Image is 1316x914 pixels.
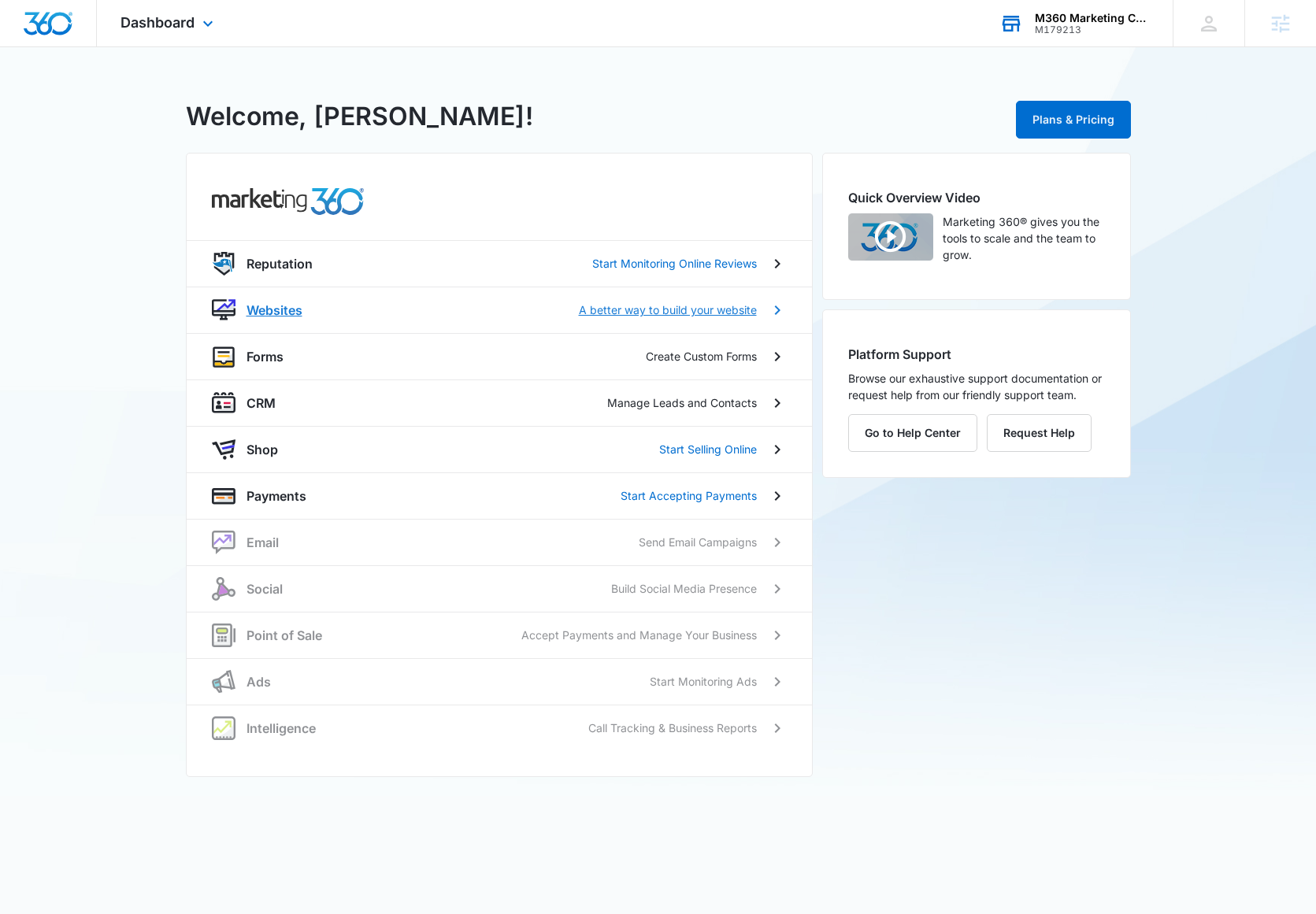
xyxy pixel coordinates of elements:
span: Dashboard [120,14,195,31]
a: adsAdsStart Monitoring Ads [187,658,812,705]
p: Start Selling Online [659,441,757,457]
a: posPoint of SaleAccept Payments and Manage Your Business [187,612,812,658]
p: Reputation [247,254,313,273]
div: account id [1035,24,1150,35]
p: Ads [247,672,271,691]
img: forms [212,345,235,368]
a: nurtureEmailSend Email Campaigns [187,519,812,565]
button: Request Help [987,414,1092,452]
p: Build Social Media Presence [611,580,757,597]
p: Payments [247,487,306,505]
div: account name [1035,12,1150,24]
a: socialSocialBuild Social Media Presence [187,565,812,612]
p: Start Monitoring Ads [650,673,757,690]
a: crmCRMManage Leads and Contacts [187,379,812,426]
p: Social [247,579,283,598]
img: crm [212,391,235,415]
p: Point of Sale [247,626,322,645]
img: intelligence [212,716,235,740]
img: payments [212,484,235,508]
p: Browse our exhaustive support documentation or request help from our friendly support team. [848,370,1105,403]
a: paymentsPaymentsStart Accepting Payments [187,472,812,519]
p: Intelligence [247,719,316,738]
a: intelligenceIntelligenceCall Tracking & Business Reports [187,705,812,751]
h2: Platform Support [848,345,1105,364]
img: shopApp [212,438,235,461]
a: Plans & Pricing [1016,113,1131,126]
p: Websites [247,301,302,320]
p: Start Accepting Payments [621,487,757,504]
a: websiteWebsitesA better way to build your website [187,287,812,333]
p: Email [247,533,279,552]
a: Go to Help Center [848,426,987,439]
p: Call Tracking & Business Reports [588,720,757,736]
img: Quick Overview Video [848,213,933,261]
button: Go to Help Center [848,414,977,452]
p: Shop [247,440,278,459]
p: CRM [247,394,276,413]
h2: Quick Overview Video [848,188,1105,207]
p: Start Monitoring Online Reviews [592,255,757,272]
button: Plans & Pricing [1016,101,1131,139]
a: shopAppShopStart Selling Online [187,426,812,472]
img: ads [212,670,235,694]
a: formsFormsCreate Custom Forms [187,333,812,379]
img: website [212,298,235,322]
h1: Welcome, [PERSON_NAME]! [186,98,533,135]
a: Request Help [987,426,1092,439]
p: Forms [247,347,284,366]
img: reputation [212,252,235,276]
p: Create Custom Forms [646,348,757,364]
p: Accept Payments and Manage Your Business [521,627,757,643]
p: Send Email Campaigns [639,534,757,550]
img: common.products.marketing.title [212,188,365,215]
p: Marketing 360® gives you the tools to scale and the team to grow. [943,213,1105,263]
img: social [212,577,235,601]
p: Manage Leads and Contacts [607,394,757,411]
a: reputationReputationStart Monitoring Online Reviews [187,240,812,287]
img: pos [212,624,235,647]
p: A better way to build your website [579,302,757,318]
img: nurture [212,531,235,554]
